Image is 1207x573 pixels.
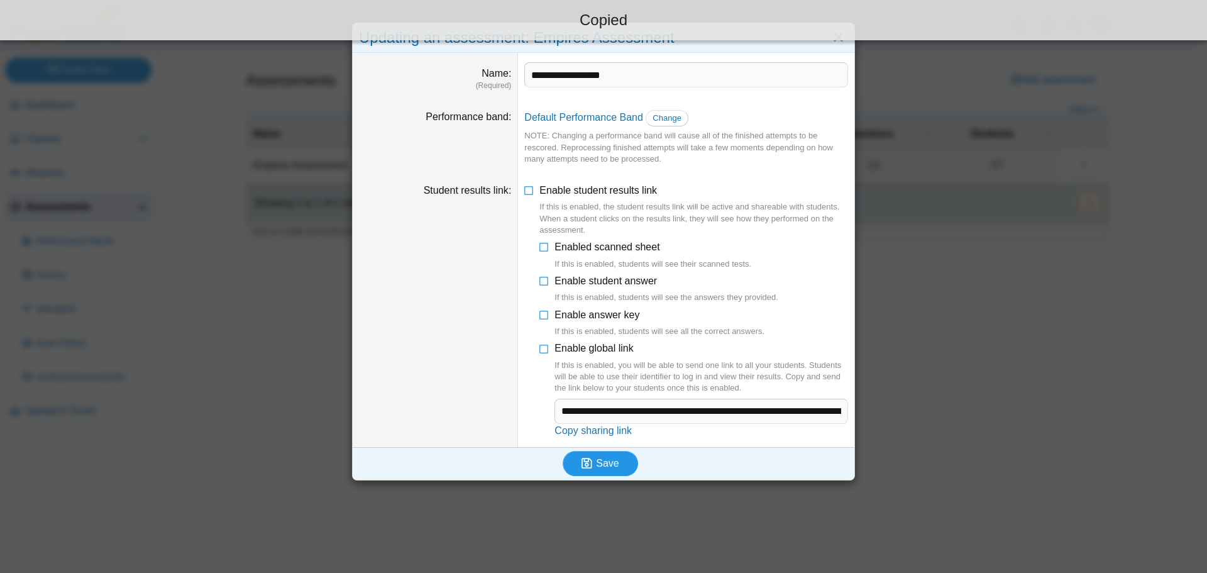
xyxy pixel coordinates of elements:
[554,425,632,436] a: Copy sharing link
[524,130,848,165] div: NOTE: Changing a performance band will cause all of the finished attempts to be rescored. Reproce...
[646,110,688,126] a: Change
[554,360,848,394] div: If this is enabled, you will be able to send one link to all your students. Students will be able...
[359,81,511,91] dfn: (Required)
[554,326,764,337] div: If this is enabled, students will see all the correct answers.
[563,451,638,476] button: Save
[482,68,511,79] label: Name
[554,343,848,394] span: Enable global link
[539,185,848,236] span: Enable student results link
[554,309,764,338] span: Enable answer key
[539,201,848,236] div: If this is enabled, the student results link will be active and shareable with students. When a s...
[9,9,1198,31] div: Copied
[424,185,512,196] label: Student results link
[426,111,511,122] label: Performance band
[554,259,751,270] div: If this is enabled, students will see their scanned tests.
[653,113,681,123] span: Change
[554,292,778,303] div: If this is enabled, students will see the answers they provided.
[554,242,751,270] span: Enabled scanned sheet
[596,458,619,469] span: Save
[554,275,778,304] span: Enable student answer
[524,112,643,123] a: Default Performance Band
